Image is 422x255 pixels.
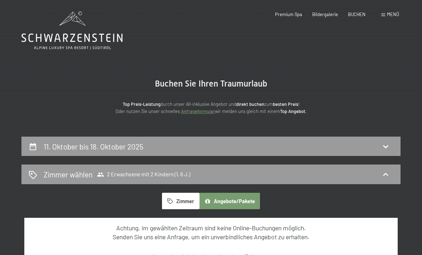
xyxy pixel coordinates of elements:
[123,101,161,107] strong: Top Preis-Leistung
[236,101,264,107] strong: direkt buchen
[312,11,338,17] a: Bildergalerie
[44,169,93,180] h2: Zimmer wählen
[35,224,386,241] div: Achtung, im gewählten Zeitraum sind keine Online-Buchungen möglich. Senden Sie uns eine Anfrage, ...
[273,101,298,107] strong: besten Preis
[348,11,365,17] a: BUCHEN
[387,11,399,17] span: Menü
[155,79,267,89] span: Buchen Sie Ihren Traumurlaub
[97,171,190,178] span: 2 Erwachsene mit 2 Kindern (1, 6 J.)
[181,108,215,114] a: Anfrageformular
[162,193,199,209] button: Zimmer
[44,142,143,151] h2: 11. Oktober bis 18. Oktober 2025
[280,108,307,114] strong: Top Angebot.
[199,193,260,209] button: Angebote/Pakete
[68,100,354,115] p: durch unser All-inklusive Angebot und zum ! Oder nutzen Sie unser schnelles wir melden uns gleich...
[275,11,302,17] a: Premium Spa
